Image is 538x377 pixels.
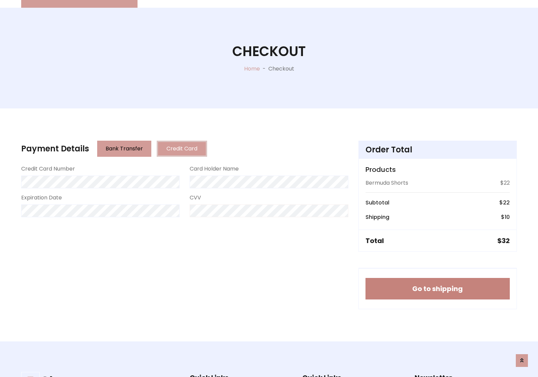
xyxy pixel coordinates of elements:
label: Card Holder Name [190,165,239,173]
h6: Shipping [366,214,389,220]
a: Home [244,65,260,73]
h6: $ [501,214,510,220]
h1: Checkout [232,43,306,59]
p: - [260,65,268,73]
h6: $ [499,199,510,206]
label: CVV [190,194,201,202]
p: Bermuda Shorts [366,179,408,187]
h4: Order Total [366,145,510,155]
p: Checkout [268,65,294,73]
button: Credit Card [157,141,207,157]
span: 10 [505,213,510,221]
h5: Total [366,237,384,245]
button: Bank Transfer [97,141,151,157]
span: 22 [503,199,510,206]
h4: Payment Details [21,144,89,154]
h6: Subtotal [366,199,389,206]
button: Go to shipping [366,278,510,299]
p: $22 [500,179,510,187]
label: Credit Card Number [21,165,75,173]
h5: $ [497,237,510,245]
h5: Products [366,166,510,174]
span: 32 [502,236,510,245]
label: Expiration Date [21,194,62,202]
